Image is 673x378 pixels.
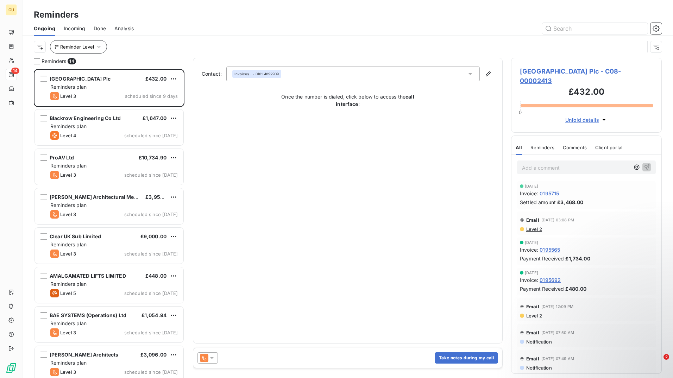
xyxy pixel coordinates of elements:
[60,212,76,217] span: Level 3
[595,145,622,150] span: Client portal
[540,276,561,284] span: 0195692
[42,58,66,65] span: Reminders
[145,273,166,279] span: £448.00
[50,115,121,121] span: Blackrow Engineering Co Ltd
[542,23,648,34] input: Search
[60,330,76,335] span: Level 3
[526,226,542,232] span: Level 2
[50,84,87,90] span: Reminders plan
[541,218,574,222] span: [DATE] 03:08 PM
[64,25,85,32] span: Incoming
[520,255,564,262] span: Payment Received
[60,133,76,138] span: Level 4
[50,312,126,318] span: BAE SYSTEMS (Operations) Ltd
[520,246,538,253] span: Invoice :
[541,304,573,309] span: [DATE] 12:09 PM
[50,241,87,247] span: Reminders plan
[525,184,538,188] span: [DATE]
[50,233,101,239] span: Clear UK Sub Limited
[526,356,539,361] span: Email
[60,290,76,296] span: Level 5
[663,354,669,360] span: 2
[50,194,162,200] span: [PERSON_NAME] Architectural Metalwork Ltd
[520,86,653,100] h3: £432.00
[50,320,87,326] span: Reminders plan
[526,330,539,335] span: Email
[50,155,74,160] span: ProAV Ltd
[125,93,178,99] span: scheduled since 9 days
[526,313,542,319] span: Level 2
[519,109,522,115] span: 0
[50,40,107,53] button: Reminder Level
[520,67,653,86] span: [GEOGRAPHIC_DATA] Plc - C08-00002413
[649,354,666,371] iframe: Intercom live chat
[60,172,76,178] span: Level 3
[525,240,538,245] span: [DATE]
[540,246,560,253] span: 0195565
[6,4,17,15] div: GU
[50,360,87,366] span: Reminders plan
[124,290,178,296] span: scheduled since [DATE]
[540,190,559,197] span: 0195715
[60,369,76,375] span: Level 3
[139,155,167,160] span: £10,734.90
[563,116,610,124] button: Unfold details
[557,199,583,206] span: £3,468.00
[34,8,78,21] h3: Reminders
[124,172,178,178] span: scheduled since [DATE]
[11,68,19,74] span: 14
[563,145,587,150] span: Comments
[145,76,166,82] span: £432.00
[50,273,126,279] span: AMALGAMATED LIFTS LIMITED
[234,71,279,76] div: - 0161 4892909
[60,44,94,50] span: Reminder Level
[520,285,564,292] span: Payment Received
[435,352,498,364] button: Take notes during my call
[6,363,17,374] img: Logo LeanPay
[141,312,166,318] span: £1,054.94
[124,251,178,257] span: scheduled since [DATE]
[114,25,134,32] span: Analysis
[520,190,538,197] span: Invoice :
[124,369,178,375] span: scheduled since [DATE]
[94,25,106,32] span: Done
[50,76,111,82] span: [GEOGRAPHIC_DATA] Plc
[526,217,539,223] span: Email
[34,25,55,32] span: Ongoing
[277,93,418,108] p: Once the number is dialed, click below to access the :
[234,71,251,76] span: Invoices .
[143,115,166,121] span: £1,647.00
[50,163,87,169] span: Reminders plan
[565,255,590,262] span: £1,734.00
[526,304,539,309] span: Email
[50,202,87,208] span: Reminders plan
[50,352,119,358] span: [PERSON_NAME] Architects
[565,285,586,292] span: £480.00
[541,357,574,361] span: [DATE] 07:49 AM
[520,199,556,206] span: Settled amount
[202,70,226,77] label: Contact:
[50,281,87,287] span: Reminders plan
[124,133,178,138] span: scheduled since [DATE]
[34,69,184,378] div: grid
[68,58,76,64] span: 14
[140,233,166,239] span: £9,000.00
[520,276,538,284] span: Invoice :
[50,123,87,129] span: Reminders plan
[60,93,76,99] span: Level 3
[530,145,554,150] span: Reminders
[124,212,178,217] span: scheduled since [DATE]
[145,194,171,200] span: £3,956.40
[526,365,552,371] span: Notification
[525,271,538,275] span: [DATE]
[526,339,552,345] span: Notification
[516,145,522,150] span: All
[60,251,76,257] span: Level 3
[565,116,599,124] span: Unfold details
[124,330,178,335] span: scheduled since [DATE]
[140,352,166,358] span: £3,096.00
[532,310,673,359] iframe: Intercom notifications message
